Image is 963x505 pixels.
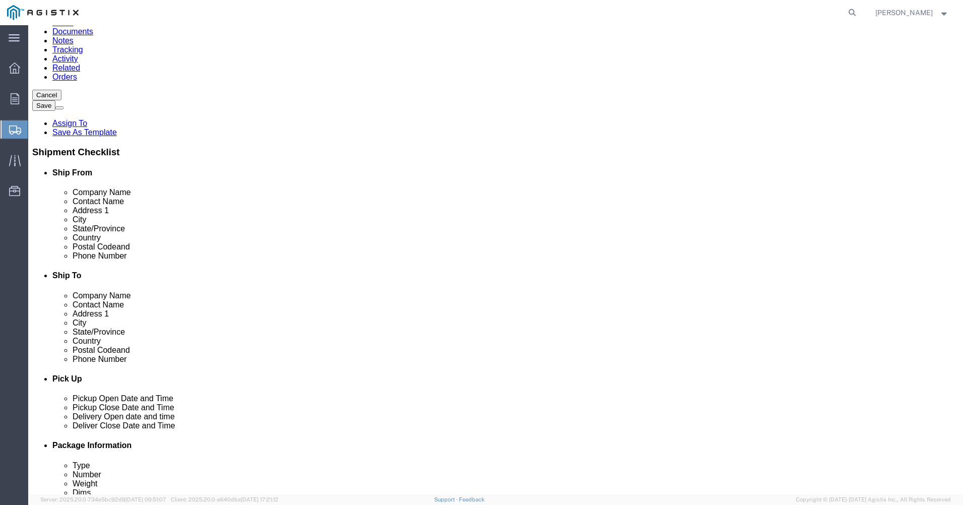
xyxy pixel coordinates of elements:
span: Server: 2025.20.0-734e5bc92d9 [40,496,166,502]
span: [DATE] 09:51:07 [125,496,166,502]
button: [PERSON_NAME] [875,7,949,19]
a: Support [434,496,459,502]
span: Client: 2025.20.0-e640dba [171,496,279,502]
a: Feedback [459,496,485,502]
span: [DATE] 17:21:12 [241,496,279,502]
iframe: FS Legacy Container [28,25,963,494]
span: Copyright © [DATE]-[DATE] Agistix Inc., All Rights Reserved [796,495,951,504]
span: Matthew Snyder [875,7,933,18]
img: logo [7,5,79,20]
